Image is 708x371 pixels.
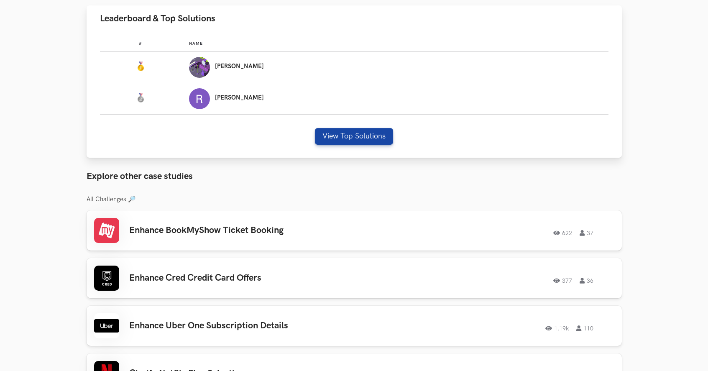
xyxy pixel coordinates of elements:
[580,278,593,284] span: 36
[545,325,569,331] span: 1.19k
[87,171,622,182] h3: Explore other case studies
[553,278,572,284] span: 377
[215,63,264,70] p: [PERSON_NAME]
[139,41,142,46] span: #
[129,273,367,284] h3: Enhance Cred Credit Card Offers
[215,95,264,101] p: [PERSON_NAME]
[87,306,622,346] a: Enhance Uber One Subscription Details1.19k110
[87,196,622,203] h3: All Challenges 🔎
[189,41,203,46] span: Name
[87,210,622,251] a: Enhance BookMyShow Ticket Booking62237
[189,57,210,78] img: Profile photo
[315,128,393,145] button: View Top Solutions
[129,320,367,331] h3: Enhance Uber One Subscription Details
[580,230,593,236] span: 37
[553,230,572,236] span: 622
[100,34,608,115] table: Leaderboard
[189,88,210,109] img: Profile photo
[87,32,622,158] div: Leaderboard & Top Solutions
[100,13,215,24] span: Leaderboard & Top Solutions
[576,325,593,331] span: 110
[135,93,146,103] img: Silver Medal
[87,5,622,32] button: Leaderboard & Top Solutions
[135,61,146,72] img: Gold Medal
[87,258,622,298] a: Enhance Cred Credit Card Offers37736
[129,225,367,236] h3: Enhance BookMyShow Ticket Booking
